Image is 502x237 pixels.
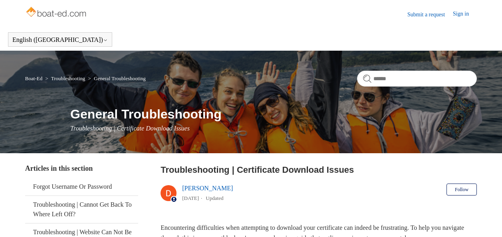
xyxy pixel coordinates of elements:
a: Sign in [453,10,477,19]
time: 03/14/2024, 15:15 [182,195,199,201]
input: Search [357,71,477,87]
li: Updated [206,195,223,201]
button: Follow Article [446,184,477,196]
div: Live chat [481,216,502,237]
span: Articles in this section [25,164,93,172]
a: Submit a request [407,10,453,19]
a: Troubleshooting [51,75,85,81]
span: Troubleshooting | Certificate Download Issues [70,125,190,132]
li: Boat-Ed [25,75,44,81]
li: General Troubleshooting [87,75,146,81]
a: General Troubleshooting [94,75,146,81]
h2: Troubleshooting | Certificate Download Issues [161,163,477,176]
img: Boat-Ed Help Center home page [25,5,89,21]
a: Forgot Username Or Password [25,178,138,196]
button: English ([GEOGRAPHIC_DATA]) [12,36,108,43]
a: Boat-Ed [25,75,42,81]
li: Troubleshooting [44,75,86,81]
h1: General Troubleshooting [70,105,477,124]
a: Troubleshooting | Cannot Get Back To Where Left Off? [25,196,138,223]
a: [PERSON_NAME] [182,185,233,192]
